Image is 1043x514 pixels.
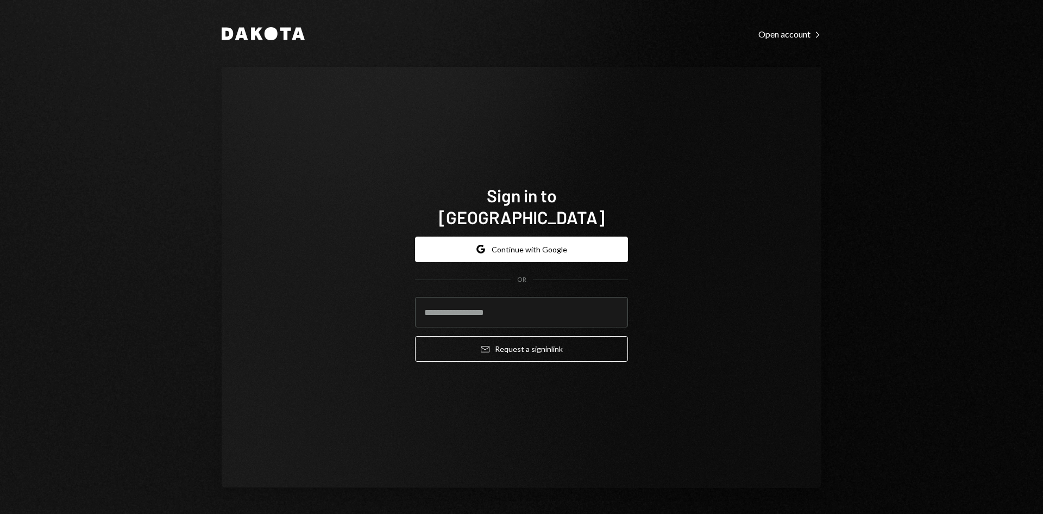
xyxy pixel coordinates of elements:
a: Open account [758,28,821,40]
button: Request a signinlink [415,336,628,362]
h1: Sign in to [GEOGRAPHIC_DATA] [415,184,628,228]
div: OR [517,275,526,284]
button: Continue with Google [415,237,628,262]
div: Open account [758,29,821,40]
